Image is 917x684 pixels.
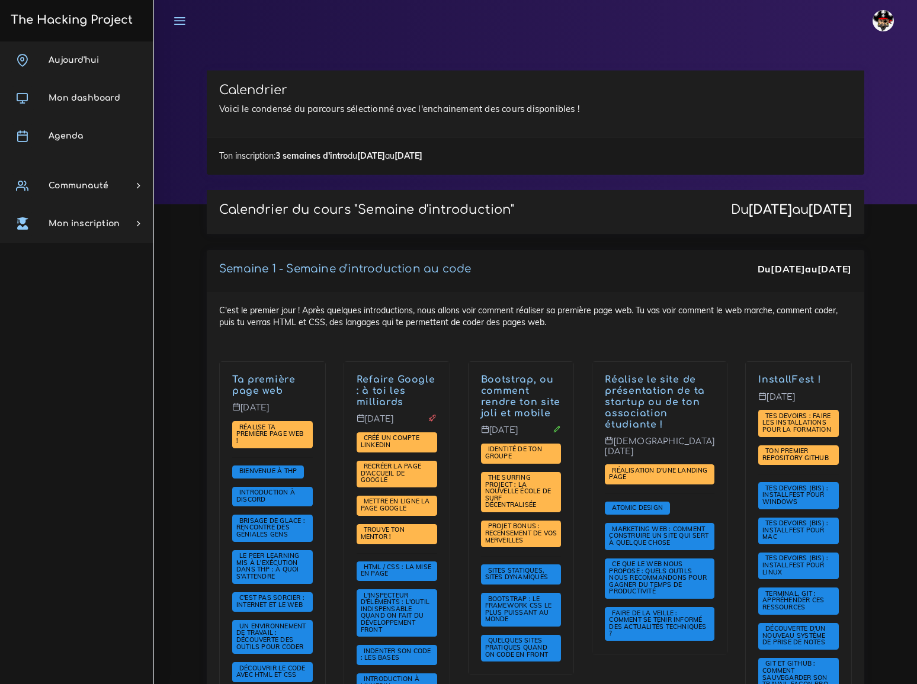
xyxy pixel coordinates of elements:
[485,522,557,544] a: PROJET BONUS : recensement de vos merveilles
[481,425,562,444] p: [DATE]
[762,447,832,463] a: Ton premier repository GitHub
[236,552,299,581] a: Le Peer learning mis à l'exécution dans THP : à quoi s'attendre
[609,560,707,595] span: Ce que le web nous propose : quels outils nous recommandons pour gagner du temps de productivité
[758,262,852,276] div: Du au
[236,516,305,538] span: Brisage de glace : rencontre des géniales gens
[609,467,707,482] a: Réalisation d'une landing page
[762,484,828,506] span: Tes devoirs (bis) : Installfest pour Windows
[236,664,306,679] span: Découvrir le code avec HTML et CSS
[361,563,431,579] a: HTML / CSS : la mise en page
[361,497,430,513] a: Mettre en ligne la page Google
[762,412,834,434] a: Tes devoirs : faire les installations pour la formation
[762,590,824,612] a: Terminal, Git : appréhender ces ressources
[236,664,306,680] a: Découvrir le code avec HTML et CSS
[236,517,305,539] a: Brisage de glace : rencontre des géniales gens
[762,519,828,541] span: Tes devoirs (bis) : Installfest pour MAC
[361,591,429,634] a: L'inspecteur d'éléments : l'outil indispensable quand on fait du développement front
[236,467,300,476] a: Bienvenue à THP
[762,589,824,611] span: Terminal, Git : appréhender ces ressources
[731,203,852,217] div: Du au
[609,560,707,596] a: Ce que le web nous propose : quels outils nous recommandons pour gagner du temps de productivité
[762,519,828,541] a: Tes devoirs (bis) : Installfest pour MAC
[219,83,852,98] h3: Calendrier
[771,263,805,275] strong: [DATE]
[485,474,552,509] a: The Surfing Project : la nouvelle école de surf décentralisée
[361,462,421,484] span: Recréer la page d'accueil de Google
[809,203,852,217] strong: [DATE]
[485,445,542,461] a: Identité de ton groupe
[361,434,419,449] a: Créé un compte LinkedIn
[605,374,705,429] a: Réalise le site de présentation de ta startup ou de ton association étudiante !
[395,150,422,161] strong: [DATE]
[236,489,295,504] a: Introduction à Discord
[609,466,707,481] span: Réalisation d'une landing page
[485,445,542,460] span: Identité de ton groupe
[481,374,561,418] a: Bootstrap, ou comment rendre ton site joli et mobile
[49,181,108,190] span: Communauté
[49,56,99,65] span: Aujourd'hui
[275,150,348,161] strong: 3 semaines d'intro
[236,622,307,651] a: Un environnement de travail : découverte des outils pour coder
[49,219,120,228] span: Mon inscription
[7,14,133,27] h3: The Hacking Project
[236,551,299,580] span: Le Peer learning mis à l'exécution dans THP : à quoi s'attendre
[609,525,708,547] a: Marketing web : comment construire un site qui sert à quelque chose
[762,624,828,646] span: Découverte d'un nouveau système de prise de notes
[361,647,431,662] span: Indenter son code : les bases
[236,593,306,609] span: C'est pas sorcier : internet et le web
[357,374,435,407] a: Refaire Google : à toi les milliards
[236,423,304,445] a: Réalise ta première page web !
[817,263,852,275] strong: [DATE]
[236,488,295,503] span: Introduction à Discord
[361,463,421,484] a: Recréer la page d'accueil de Google
[873,10,894,31] img: avatar
[609,503,666,512] a: Atomic Design
[207,137,864,174] div: Ton inscription: du au
[485,637,551,659] a: Quelques sites pratiques quand on code en front
[749,203,792,217] strong: [DATE]
[49,94,120,102] span: Mon dashboard
[485,595,552,624] a: Bootstrap : le framework CSS le plus puissant au monde
[357,414,437,433] p: [DATE]
[357,150,385,161] strong: [DATE]
[361,647,431,663] a: Indenter son code : les bases
[758,374,821,385] a: InstallFest !
[232,403,313,422] p: [DATE]
[758,392,839,411] p: [DATE]
[361,525,405,541] span: Trouve ton mentor !
[485,567,551,582] a: Sites statiques, sites dynamiques
[609,609,706,638] a: Faire de la veille : comment se tenir informé des actualités techniques ?
[485,636,551,658] span: Quelques sites pratiques quand on code en front
[219,102,852,116] p: Voici le condensé du parcours sélectionné avec l'enchainement des cours disponibles !
[219,263,471,275] a: Semaine 1 - Semaine d'introduction au code
[762,625,828,647] a: Découverte d'un nouveau système de prise de notes
[219,203,514,217] p: Calendrier du cours "Semaine d'introduction"
[762,484,828,506] a: Tes devoirs (bis) : Installfest pour Windows
[605,436,714,465] p: [DEMOGRAPHIC_DATA][DATE]
[361,563,431,578] span: HTML / CSS : la mise en page
[49,131,83,140] span: Agenda
[236,622,307,651] span: Un environnement de travail : découverte des outils pour coder
[762,447,832,462] span: Ton premier repository GitHub
[236,467,300,475] span: Bienvenue à THP
[361,433,419,449] span: Créé un compte LinkedIn
[232,374,296,396] a: Ta première page web
[236,594,306,609] a: C'est pas sorcier : internet et le web
[361,526,405,541] a: Trouve ton mentor !
[485,473,552,509] span: The Surfing Project : la nouvelle école de surf décentralisée
[485,566,551,582] span: Sites statiques, sites dynamiques
[361,497,430,512] span: Mettre en ligne la page Google
[762,554,828,576] a: Tes devoirs (bis) : Installfest pour Linux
